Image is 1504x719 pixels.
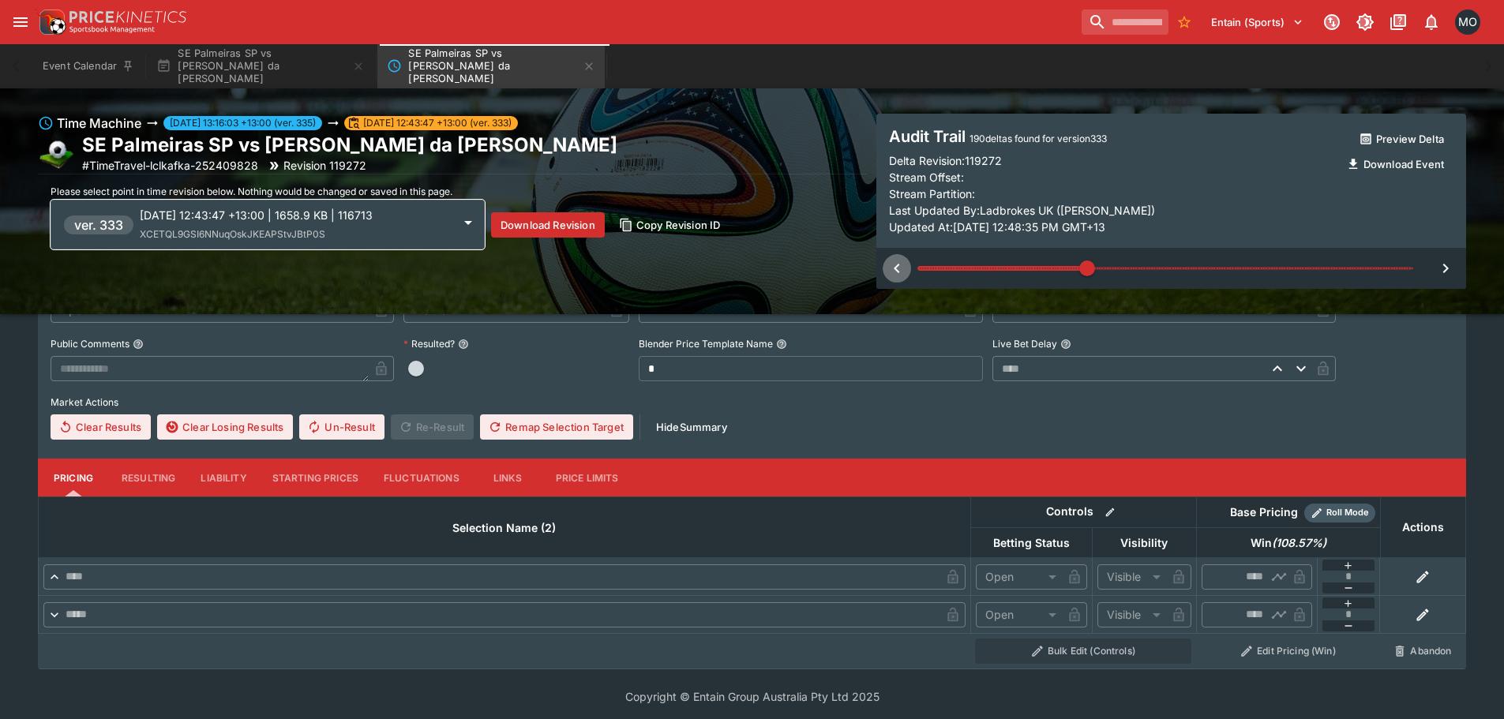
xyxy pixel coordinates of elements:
span: Win(108.57%) [1233,534,1344,552]
p: Delta Revision: 119272 [889,152,1002,169]
button: Toggle light/dark mode [1351,8,1379,36]
button: Abandon [1385,638,1461,664]
button: Documentation [1384,8,1412,36]
div: Open [976,564,1062,590]
div: Open [976,602,1062,627]
button: No Bookmarks [1172,9,1197,35]
p: Public Comments [51,337,129,350]
span: 190 deltas found for version 333 [970,133,1107,144]
button: Un-Result [299,414,384,440]
th: Actions [1380,497,1465,558]
button: Remap Selection Target [480,414,633,440]
img: soccer.png [38,134,76,172]
div: Visible [1097,564,1166,590]
span: Re-Result [391,414,474,440]
span: Visibility [1103,534,1185,552]
button: Bulk Edit (Controls) [975,638,1191,664]
button: Starting Prices [260,459,371,496]
h6: ver. 333 [74,215,123,234]
p: Copy To Clipboard [82,157,258,174]
p: Blender Price Template Name [639,337,773,350]
h6: Time Machine [57,114,141,133]
button: Clear Results [51,414,151,440]
button: Download Revision [491,212,605,238]
button: Fluctuations [371,459,472,496]
button: Pricing [38,459,109,496]
p: Resulted? [403,337,455,350]
button: Liability [188,459,259,496]
button: Connected to PK [1318,8,1346,36]
button: HideSummary [647,414,737,440]
button: Edit Pricing (Win) [1201,638,1375,664]
h2: Copy To Clipboard [82,133,617,157]
button: SE Palmeiras SP vs [PERSON_NAME] da [PERSON_NAME] [147,44,374,88]
img: PriceKinetics Logo [35,6,66,38]
button: Notifications [1417,8,1446,36]
em: ( 108.57 %) [1272,534,1326,552]
button: Preview Delta [1351,126,1453,152]
span: [DATE] 12:43:47 +13:00 (ver. 333) [357,116,518,130]
button: Links [472,459,543,496]
button: Resulting [109,459,188,496]
span: Betting Status [976,534,1087,552]
div: Base Pricing [1224,503,1304,522]
button: Resulted? [458,339,469,350]
div: Show/hide Price Roll mode configuration. [1304,504,1375,522]
p: [DATE] 12:43:47 +13:00 | 1658.9 KB | 116713 [140,207,452,223]
h4: Audit Trail [889,126,1337,147]
button: Clear Losing Results [157,414,293,440]
button: open drawer [6,8,35,36]
p: Revision 119272 [283,157,366,174]
button: Copy Revision ID [611,212,730,238]
button: Price Limits [543,459,632,496]
span: Roll Mode [1320,506,1375,519]
span: [DATE] 13:16:03 +13:00 (ver. 335) [163,116,322,130]
button: Blender Price Template Name [776,339,787,350]
label: Market Actions [51,391,1453,414]
button: Public Comments [133,339,144,350]
button: Download Event [1338,152,1453,177]
img: PriceKinetics [69,11,186,23]
p: Stream Offset: Stream Partition: Last Updated By: Ladbrokes UK ([PERSON_NAME]) Updated At: [DATE]... [889,169,1337,235]
button: Select Tenant [1202,9,1313,35]
input: search [1082,9,1168,35]
p: Live Bet Delay [992,337,1057,350]
th: Controls [970,497,1196,528]
span: Selection Name (2) [435,519,573,537]
div: Matt Oliver [1455,9,1480,35]
img: Sportsbook Management [69,26,155,33]
button: Live Bet Delay [1060,339,1071,350]
button: Bulk edit [1100,502,1120,522]
button: Event Calendar [33,44,144,88]
button: SE Palmeiras SP vs CR Vasco da Gama RJ [377,44,605,88]
button: Matt Oliver [1450,5,1485,39]
span: XCETQL9GSI6NNuqOskJKEAPStvJBtP0S [140,228,325,240]
span: Please select point in time revision below. Nothing would be changed or saved in this page. [51,185,452,197]
div: Visible [1097,602,1166,627]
